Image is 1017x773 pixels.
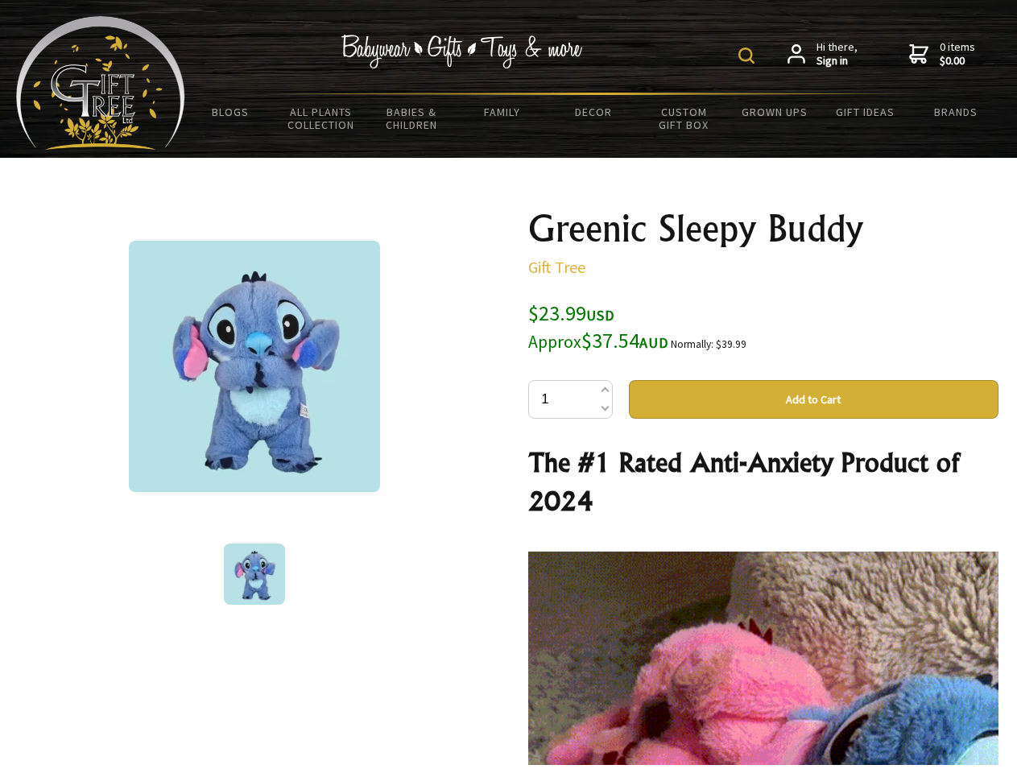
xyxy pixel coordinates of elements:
a: Decor [548,95,639,129]
a: 0 items$0.00 [909,40,975,68]
span: USD [586,306,614,324]
a: Grown Ups [729,95,820,129]
strong: $0.00 [940,54,975,68]
a: Gift Ideas [820,95,911,129]
a: Family [457,95,548,129]
a: All Plants Collection [276,95,367,142]
img: Greenic Sleepy Buddy [224,544,285,605]
img: Babywear - Gifts - Toys & more [341,35,583,68]
button: Add to Cart [629,380,998,419]
h1: Greenic Sleepy Buddy [528,209,998,248]
img: Babyware - Gifts - Toys and more... [16,16,185,150]
a: Babies & Children [366,95,457,142]
a: Custom Gift Box [639,95,730,142]
img: product search [738,48,754,64]
small: Approx [528,331,581,353]
span: Hi there, [816,40,858,68]
a: Gift Tree [528,257,585,277]
img: Greenic Sleepy Buddy [129,241,380,492]
a: BLOGS [185,95,276,129]
a: Hi there,Sign in [788,40,858,68]
strong: Sign in [816,54,858,68]
strong: The #1 Rated Anti-Anxiety Product of 2024 [528,446,959,517]
span: AUD [639,333,668,352]
span: $23.99 $37.54 [528,300,668,353]
a: Brands [911,95,1002,129]
small: Normally: $39.99 [671,337,746,351]
span: 0 items [940,39,975,68]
